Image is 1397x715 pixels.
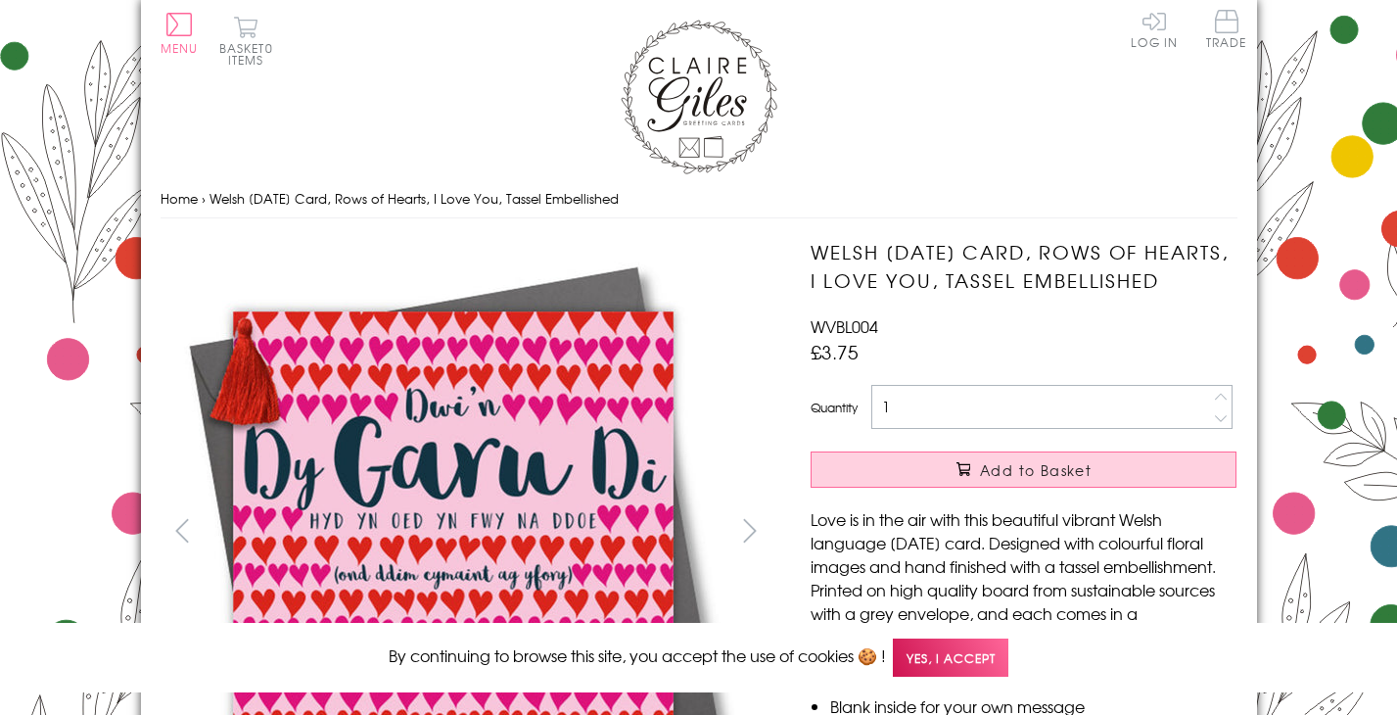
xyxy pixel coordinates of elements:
span: 0 items [228,39,273,69]
button: Basket0 items [219,16,273,66]
p: Love is in the air with this beautiful vibrant Welsh language [DATE] card. Designed with colourfu... [811,507,1236,648]
button: next [727,508,771,552]
a: Log In [1131,10,1178,48]
span: Add to Basket [980,460,1092,480]
a: Trade [1206,10,1247,52]
label: Quantity [811,399,858,416]
h1: Welsh [DATE] Card, Rows of Hearts, I Love You, Tassel Embellished [811,238,1236,295]
span: Trade [1206,10,1247,48]
nav: breadcrumbs [161,179,1237,219]
button: Menu [161,13,199,54]
span: £3.75 [811,338,859,365]
span: › [202,189,206,208]
span: WVBL004 [811,314,878,338]
button: Add to Basket [811,452,1236,488]
span: Menu [161,39,199,57]
img: Claire Giles Greetings Cards [621,20,777,174]
span: Welsh [DATE] Card, Rows of Hearts, I Love You, Tassel Embellished [210,189,619,208]
span: Yes, I accept [893,639,1008,677]
a: Home [161,189,198,208]
button: prev [161,508,205,552]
